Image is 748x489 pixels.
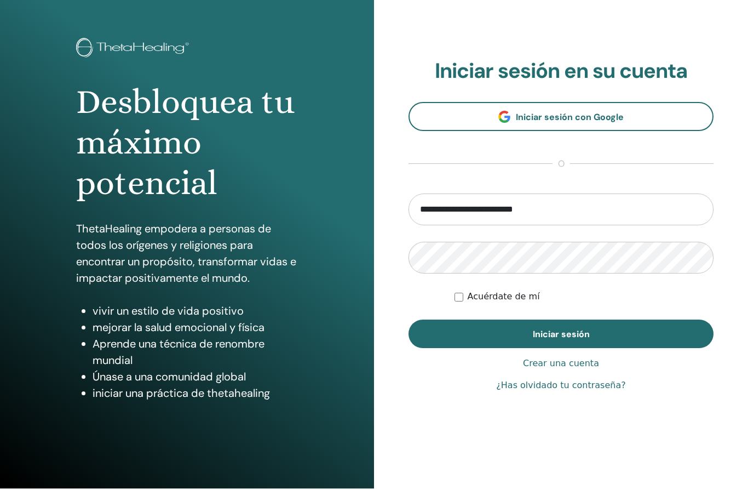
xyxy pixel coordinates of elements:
[93,304,244,319] font: vivir un estilo de vida positivo
[93,321,264,335] font: mejorar la salud emocional y física
[523,359,599,369] font: Crear una cuenta
[468,292,540,302] font: Acuérdate de mí
[408,103,714,132] a: Iniciar sesión con Google
[558,158,565,170] font: o
[516,112,624,123] font: Iniciar sesión con Google
[435,58,687,85] font: Iniciar sesión en su cuenta
[93,386,270,401] font: iniciar una práctica de thetahealing
[408,320,714,349] button: Iniciar sesión
[533,329,590,340] font: Iniciar sesión
[76,222,296,286] font: ThetaHealing empodera a personas de todos los orígenes y religiones para encontrar un propósito, ...
[93,370,246,384] font: Únase a una comunidad global
[76,83,295,203] font: Desbloquea tu máximo potencial
[496,379,625,393] a: ¿Has olvidado tu contraseña?
[523,357,599,371] a: Crear una cuenta
[496,380,625,391] font: ¿Has olvidado tu contraseña?
[93,337,264,368] font: Aprende una técnica de renombre mundial
[454,291,714,304] div: Mantenerme autenticado indefinidamente o hasta que cierre sesión manualmente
